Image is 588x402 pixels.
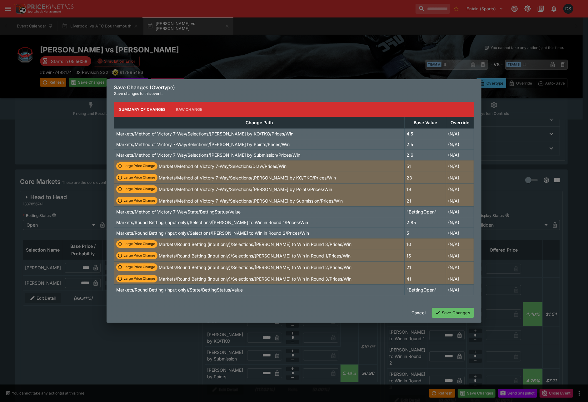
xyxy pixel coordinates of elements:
[446,207,474,217] td: (N/A)
[121,276,157,281] span: Large Price Change
[405,129,446,139] td: 4.5
[114,91,474,97] p: Save changes to this event.
[159,198,343,204] p: Markets/Method of Victory 7-Way/Selections/[PERSON_NAME] by Submission/Prices/Win
[116,219,308,226] p: Markets/Round Betting (input only)/Selections/[PERSON_NAME] to Win in Round 1/Prices/Win
[405,139,446,150] td: 2.5
[121,175,157,180] span: Large Price Change
[405,184,446,195] td: 19
[405,195,446,207] td: 21
[446,160,474,172] td: (N/A)
[114,117,405,129] th: Change Path
[446,139,474,150] td: (N/A)
[405,217,446,228] td: 2.85
[121,187,157,192] span: Large Price Change
[116,287,243,293] p: Markets/Round Betting (input only)/State/BettingStatus/Value
[121,242,157,247] span: Large Price Change
[446,250,474,262] td: (N/A)
[405,172,446,184] td: 23
[405,262,446,273] td: 21
[121,253,157,258] span: Large Price Change
[405,228,446,238] td: 5
[114,102,171,117] button: Summary of Changes
[446,129,474,139] td: (N/A)
[446,285,474,295] td: (N/A)
[446,150,474,160] td: (N/A)
[408,308,429,318] button: Cancel
[121,164,157,169] span: Large Price Change
[121,265,157,270] span: Large Price Change
[405,160,446,172] td: 51
[405,117,446,129] th: Base Value
[159,186,332,193] p: Markets/Method of Victory 7-Way/Selections/[PERSON_NAME] by Points/Prices/Win
[405,238,446,250] td: 10
[159,163,287,169] p: Markets/Method of Victory 7-Way/Selections/Draw/Prices/Win
[116,208,241,215] p: Markets/Method of Victory 7-Way/State/BettingStatus/Value
[405,150,446,160] td: 2.6
[446,238,474,250] td: (N/A)
[446,228,474,238] td: (N/A)
[405,207,446,217] td: "BettingOpen"
[446,195,474,207] td: (N/A)
[159,264,351,271] p: Markets/Round Betting (input only)/Selections/[PERSON_NAME] to Win in Round 2/Prices/Win
[116,230,309,236] p: Markets/Round Betting (input only)/Selections/[PERSON_NAME] to Win in Round 2/Prices/Win
[159,252,351,259] p: Markets/Round Betting (input only)/Selections/[PERSON_NAME] to Win in Round 1/Prices/Win
[405,285,446,295] td: "BettingOpen"
[432,308,474,318] button: Save Changes
[114,84,474,91] h6: Save Changes (Overtype)
[446,117,474,129] th: Override
[446,217,474,228] td: (N/A)
[405,250,446,262] td: 15
[446,184,474,195] td: (N/A)
[446,262,474,273] td: (N/A)
[171,102,207,117] button: Raw Change
[159,276,351,282] p: Markets/Round Betting (input only)/Selections/[PERSON_NAME] to Win in Round 3/Prices/Win
[159,174,336,181] p: Markets/Method of Victory 7-Way/Selections/[PERSON_NAME] by KO/TKO/Prices/Win
[116,141,290,148] p: Markets/Method of Victory 7-Way/Selections/[PERSON_NAME] by Points/Prices/Win
[116,130,293,137] p: Markets/Method of Victory 7-Way/Selections/[PERSON_NAME] by KO/TKO/Prices/Win
[121,198,157,203] span: Large Price Change
[446,273,474,285] td: (N/A)
[159,241,351,248] p: Markets/Round Betting (input only)/Selections/[PERSON_NAME] to Win in Round 3/Prices/Win
[405,273,446,285] td: 41
[116,152,300,158] p: Markets/Method of Victory 7-Way/Selections/[PERSON_NAME] by Submission/Prices/Win
[446,172,474,184] td: (N/A)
